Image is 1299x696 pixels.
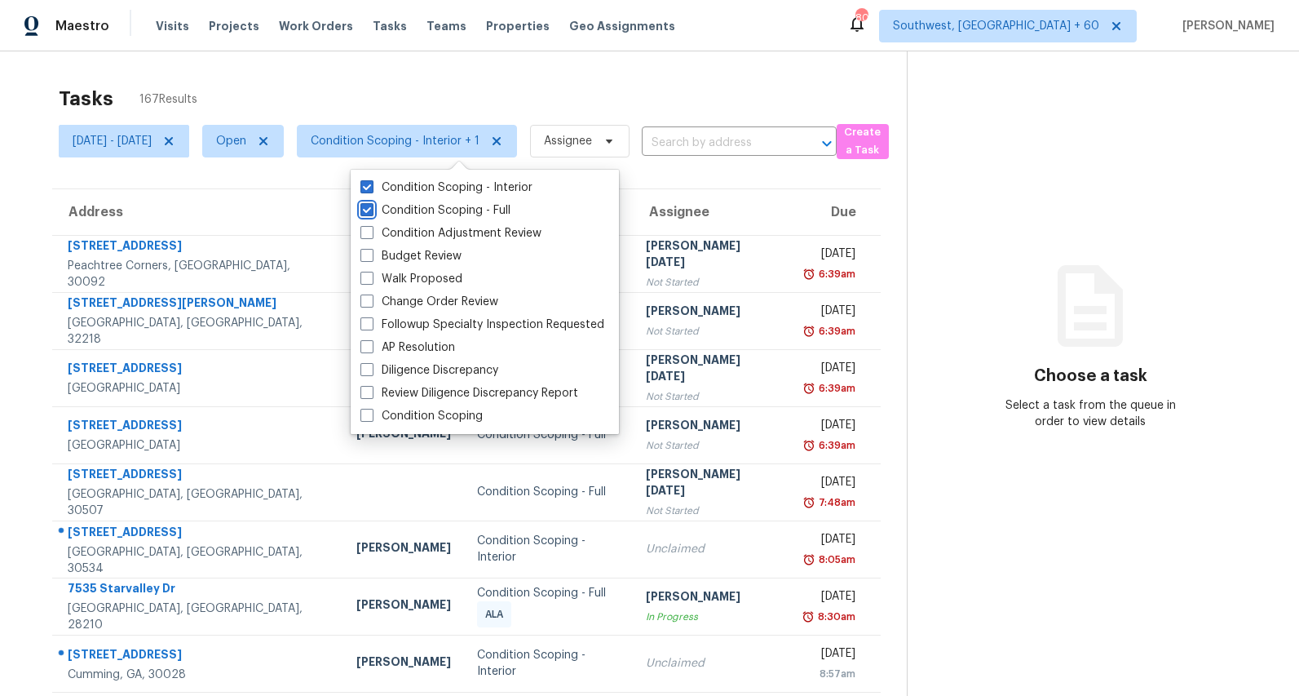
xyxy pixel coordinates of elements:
label: Condition Adjustment Review [360,225,541,242]
th: HPM [343,189,464,235]
div: 8:57am [803,666,856,682]
div: Peachtree Corners, [GEOGRAPHIC_DATA], 30092 [68,258,330,290]
div: 6:39am [815,380,855,397]
div: [PERSON_NAME] [646,303,776,323]
th: Assignee [633,189,789,235]
div: [DATE] [803,474,856,494]
div: [STREET_ADDRESS] [68,360,330,380]
span: Assignee [544,133,592,149]
div: Not Started [646,437,776,454]
label: Condition Scoping - Interior [360,180,532,196]
div: [STREET_ADDRESS] [68,524,330,544]
img: Overdue Alarm Icon [802,380,815,397]
div: Unclaimed [646,655,776,672]
div: 6:39am [815,266,855,282]
label: Condition Scoping [360,408,483,424]
span: [DATE] - [DATE] [73,133,152,149]
div: In Progress [646,609,776,625]
img: Overdue Alarm Icon [802,266,815,282]
div: 6:39am [815,323,855,339]
h2: Tasks [59,91,113,107]
label: AP Resolution [360,339,455,356]
label: Diligence Discrepancy [360,362,498,379]
div: 7:48am [815,494,855,511]
div: Condition Scoping - Interior [477,533,621,565]
label: Review Diligence Discrepancy Report [360,385,578,401]
div: [PERSON_NAME][DATE] [646,466,776,503]
label: Walk Proposed [360,271,462,287]
div: [PERSON_NAME] [356,539,451,560]
span: Create a Task [845,123,881,161]
div: 8:30am [815,609,855,625]
div: Condition Scoping - Full [477,484,621,500]
label: Budget Review [360,248,462,264]
span: Tasks [373,20,407,32]
div: [STREET_ADDRESS] [68,237,330,258]
div: [PERSON_NAME][DATE] [646,352,776,388]
span: Southwest, [GEOGRAPHIC_DATA] + 60 [893,18,1099,34]
div: [STREET_ADDRESS][PERSON_NAME] [68,295,330,315]
span: Geo Assignments [569,18,675,34]
img: Overdue Alarm Icon [802,323,815,339]
img: Overdue Alarm Icon [802,494,815,511]
div: 6:39am [815,437,855,454]
span: Teams [426,18,466,34]
div: Not Started [646,503,776,519]
div: Select a task from the queue in order to view details [999,397,1182,430]
span: [PERSON_NAME] [1176,18,1275,34]
div: [DATE] [803,246,856,266]
div: 8:05am [815,552,855,568]
div: Unclaimed [646,541,776,557]
div: [DATE] [803,360,856,380]
div: [GEOGRAPHIC_DATA] [68,380,330,397]
span: Condition Scoping - Interior + 1 [311,133,479,149]
div: 808 [855,10,867,26]
span: 167 Results [139,91,197,108]
h3: Choose a task [1034,368,1147,384]
img: Overdue Alarm Icon [802,552,815,568]
div: 7535 Starvalley Dr [68,580,330,601]
label: Condition Scoping - Full [360,202,510,219]
div: [STREET_ADDRESS] [68,417,330,437]
div: [DATE] [803,531,856,552]
div: [GEOGRAPHIC_DATA], [GEOGRAPHIC_DATA], 30534 [68,544,330,577]
div: [PERSON_NAME] [646,588,776,609]
label: Change Order Review [360,294,498,310]
span: Open [216,133,246,149]
span: ALA [485,606,510,623]
div: Condition Scoping - Interior [477,647,621,680]
div: Not Started [646,388,776,405]
label: Followup Specialty Inspection Requested [360,317,604,333]
button: Create a Task [837,124,889,159]
input: Search by address [642,131,791,156]
th: Address [52,189,343,235]
button: Open [815,132,838,155]
th: Due [790,189,881,235]
span: Properties [486,18,550,34]
div: [DATE] [803,417,856,437]
div: [GEOGRAPHIC_DATA], [GEOGRAPHIC_DATA], 32218 [68,315,330,348]
div: Cumming, GA, 30028 [68,667,330,683]
div: [STREET_ADDRESS] [68,646,330,667]
div: [GEOGRAPHIC_DATA], [GEOGRAPHIC_DATA], 28210 [68,601,330,633]
div: Not Started [646,323,776,339]
div: [DATE] [803,588,856,609]
span: Visits [156,18,189,34]
div: [PERSON_NAME] [356,425,451,446]
div: Condition Scoping - Full [477,427,621,443]
div: [PERSON_NAME] [356,596,451,617]
span: Work Orders [279,18,353,34]
img: Overdue Alarm Icon [802,609,815,625]
div: [PERSON_NAME] [356,654,451,674]
span: Projects [209,18,259,34]
div: [DATE] [803,303,856,323]
div: [DATE] [803,645,856,666]
div: [PERSON_NAME] [646,417,776,437]
div: Not Started [646,274,776,290]
div: [GEOGRAPHIC_DATA] [68,437,330,454]
span: Maestro [55,18,109,34]
img: Overdue Alarm Icon [802,437,815,454]
div: [PERSON_NAME][DATE] [646,237,776,274]
div: [GEOGRAPHIC_DATA], [GEOGRAPHIC_DATA], 30507 [68,486,330,519]
div: Condition Scoping - Full [477,585,621,601]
